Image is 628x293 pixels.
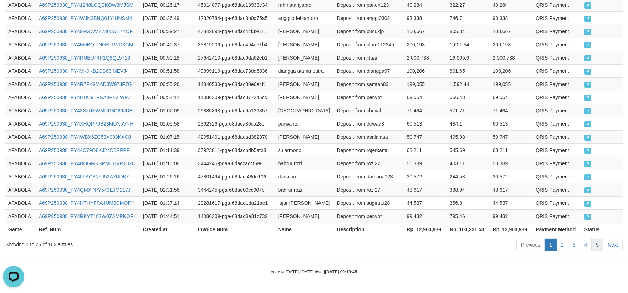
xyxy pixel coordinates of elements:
[447,91,490,104] td: 556.43
[584,108,592,114] span: PAID
[140,51,195,64] td: [DATE] 00:50:18
[584,95,592,101] span: PAID
[490,91,533,104] td: 69,554
[5,130,36,143] td: AFABOLA
[584,201,592,207] span: PAID
[490,170,533,183] td: 30,572
[5,64,36,77] td: AFABOLA
[447,223,490,236] th: Rp. 103,231.53
[533,196,581,209] td: QRIS Payment
[275,143,334,157] td: sujarmono
[533,117,581,130] td: QRIS Payment
[490,209,533,223] td: 99,432
[195,91,275,104] td: 14086309-pga-68dac877245cc
[275,91,334,104] td: [PERSON_NAME]
[334,25,404,38] td: Deposit from pucukjp
[447,77,490,91] td: 1,592.44
[5,170,36,183] td: AFABOLA
[584,82,592,88] span: PAID
[490,25,533,38] td: 100,667
[275,25,334,38] td: [PERSON_NAME]
[195,64,275,77] td: 40899119-pga-68dac73dd6836
[275,130,334,143] td: [PERSON_NAME]
[140,223,195,236] th: Created at
[490,196,533,209] td: 44,537
[5,143,36,157] td: AFABOLA
[140,38,195,51] td: [DATE] 00:40:37
[334,11,404,25] td: Deposit from anggi0302
[404,64,447,77] td: 100,206
[275,64,334,77] td: diangga utama putra
[533,170,581,183] td: QRIS Payment
[39,134,131,140] a: A69P250930_PY4WBX6ZC53X983KXC8
[490,51,533,64] td: 2,000,738
[140,64,195,77] td: [DATE] 00:51:58
[334,157,404,170] td: Deposit from rozi27
[275,183,334,196] td: bahrur rozi
[195,143,275,157] td: 37923811-pga-68dacbdb5afb8
[556,239,568,251] a: 2
[36,223,140,236] th: Ref. Num
[39,213,133,219] a: A69P250930_PY4RKYT182W0ZAMPKOF
[404,170,447,183] td: 30,572
[584,174,592,180] span: PAID
[334,77,404,91] td: Deposit from samtan83
[140,196,195,209] td: [DATE] 01:37:14
[447,183,490,196] td: 388.94
[5,51,36,64] td: AFABOLA
[447,104,490,117] td: 571.71
[533,77,581,91] td: QRIS Payment
[140,183,195,196] td: [DATE] 01:31:56
[447,38,490,51] td: 1,601.54
[584,161,592,167] span: PAID
[568,239,580,251] a: 3
[140,157,195,170] td: [DATE] 01:15:08
[5,183,36,196] td: AFABOLA
[447,143,490,157] td: 545.69
[533,91,581,104] td: QRIS Payment
[582,223,623,236] th: Status
[533,157,581,170] td: QRIS Payment
[447,157,490,170] td: 403.11
[39,187,131,193] a: A69P250930_PY4QMXPPY543EJM217J
[334,209,404,223] td: Deposit from penyot
[447,130,490,143] td: 405.98
[584,187,592,193] span: PAID
[533,11,581,25] td: QRIS Payment
[195,130,275,143] td: 42051401-pga-68dacad382870
[584,42,592,48] span: PAID
[584,16,592,22] span: PAID
[275,104,334,117] td: [GEOGRAPHIC_DATA]
[490,11,533,25] td: 93,338
[404,104,447,117] td: 71,464
[404,38,447,51] td: 200,193
[404,209,447,223] td: 99,432
[5,238,256,248] div: Showing 1 to 25 of 102 entries
[516,239,545,251] a: Previous
[5,196,36,209] td: AFABOLA
[334,183,404,196] td: Deposit from rozi27
[275,11,334,25] td: anggito febiantoro
[404,157,447,170] td: 50,389
[195,11,275,25] td: 12320784-pga-68dac3b0d75a5
[275,38,334,51] td: [PERSON_NAME]
[140,209,195,223] td: [DATE] 01:44:51
[271,269,357,274] small: code © [DATE]-[DATE] dwg |
[334,104,404,117] td: Deposit from cheval
[490,157,533,170] td: 50,389
[39,29,133,34] a: A69P250930_PY49MXWVY7405UE7YOF
[195,183,275,196] td: 3444245-pga-68dad09cc907b
[533,209,581,223] td: QRIS Payment
[584,214,592,220] span: PAID
[404,51,447,64] td: 2,000,738
[140,143,195,157] td: [DATE] 01:11:39
[404,91,447,104] td: 69,554
[404,77,447,91] td: 199,055
[5,117,36,130] td: AFABOLA
[195,209,275,223] td: 14086309-pga-68dad3a31c732
[447,117,490,130] td: 484.1
[447,11,490,25] td: 746.7
[334,223,404,236] th: Description
[39,200,134,206] a: A69P250930_PY4HTHYFPA4UM8CMOPK
[334,51,404,64] td: Deposit from jituan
